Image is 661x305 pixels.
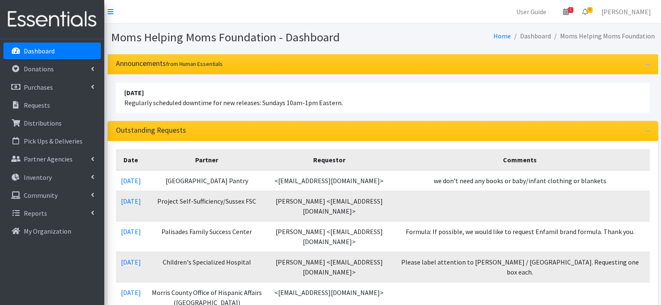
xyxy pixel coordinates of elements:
[576,3,595,20] a: 9
[268,149,390,170] th: Requestor
[24,155,73,163] p: Partner Agencies
[24,83,53,91] p: Purchases
[3,60,101,77] a: Donations
[146,191,268,221] td: Project Self-Sufficiency/Sussex FSC
[3,223,101,239] a: My Organization
[390,170,650,191] td: we don't need any books or baby/infant clothing or blankets
[146,252,268,282] td: Children's Specialized Hospital
[146,149,268,170] th: Partner
[3,205,101,222] a: Reports
[390,221,650,252] td: Formula: If possible, we would like to request Enfamil brand formula. Thank you.
[3,43,101,59] a: Dashboard
[556,3,576,20] a: 1
[124,88,144,97] strong: [DATE]
[493,32,511,40] a: Home
[595,3,658,20] a: [PERSON_NAME]
[268,221,390,252] td: [PERSON_NAME] <[EMAIL_ADDRESS][DOMAIN_NAME]>
[268,170,390,191] td: <[EMAIL_ADDRESS][DOMAIN_NAME]>
[116,59,223,68] h3: Announcements
[111,30,380,45] h1: Moms Helping Moms Foundation - Dashboard
[121,227,141,236] a: [DATE]
[3,169,101,186] a: Inventory
[390,252,650,282] td: Please label attention to [PERSON_NAME] / [GEOGRAPHIC_DATA]. Requesting one box each.
[146,170,268,191] td: [GEOGRAPHIC_DATA] Pantry
[3,151,101,167] a: Partner Agencies
[268,191,390,221] td: [PERSON_NAME] <[EMAIL_ADDRESS][DOMAIN_NAME]>
[24,191,58,199] p: Community
[3,115,101,131] a: Distributions
[121,197,141,205] a: [DATE]
[3,97,101,113] a: Requests
[24,209,47,217] p: Reports
[3,187,101,204] a: Community
[116,126,186,135] h3: Outstanding Requests
[24,65,54,73] p: Donations
[116,83,650,113] li: Regularly scheduled downtime for new releases: Sundays 10am-1pm Eastern.
[121,258,141,266] a: [DATE]
[511,30,551,42] li: Dashboard
[116,149,146,170] th: Date
[146,221,268,252] td: Palisades Family Success Center
[166,60,223,68] small: from Human Essentials
[3,79,101,96] a: Purchases
[268,252,390,282] td: [PERSON_NAME] <[EMAIL_ADDRESS][DOMAIN_NAME]>
[3,5,101,33] img: HumanEssentials
[24,47,55,55] p: Dashboard
[24,227,71,235] p: My Organization
[568,7,573,13] span: 1
[24,101,50,109] p: Requests
[24,173,52,181] p: Inventory
[121,288,141,297] a: [DATE]
[390,149,650,170] th: Comments
[510,3,553,20] a: User Guide
[121,176,141,185] a: [DATE]
[587,7,593,13] span: 9
[24,137,83,145] p: Pick Ups & Deliveries
[551,30,655,42] li: Moms Helping Moms Foundation
[3,133,101,149] a: Pick Ups & Deliveries
[24,119,62,127] p: Distributions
